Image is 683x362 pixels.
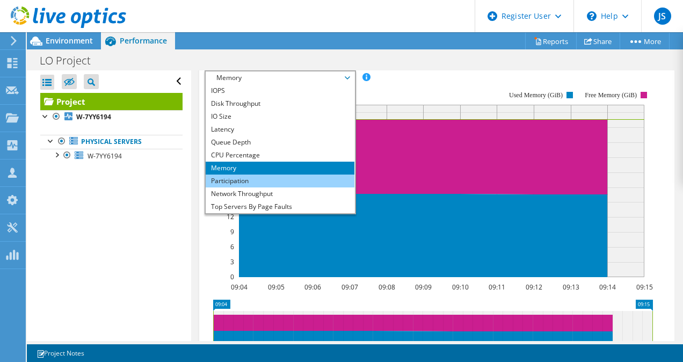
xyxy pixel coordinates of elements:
span: Environment [46,35,93,46]
li: Participation [206,175,354,187]
span: JS [654,8,671,25]
a: W-7YY6194 [40,110,183,124]
text: Free Memory (GiB) [585,91,637,99]
li: Memory [206,162,354,175]
text: 6 [230,242,234,251]
svg: \n [587,11,597,21]
span: W-7YY6194 [88,151,122,161]
text: 09:14 [599,283,615,292]
a: Share [576,33,620,49]
li: CPU Percentage [206,149,354,162]
text: 09:05 [267,283,284,292]
text: 0 [230,272,234,281]
text: 09:13 [562,283,579,292]
text: 09:04 [230,283,247,292]
text: 09:10 [452,283,468,292]
a: Project [40,93,183,110]
li: IOPS [206,84,354,97]
text: 3 [230,257,234,266]
a: More [620,33,670,49]
a: Reports [525,33,577,49]
text: 09:06 [304,283,321,292]
a: Project Notes [29,346,92,360]
text: 9 [230,227,234,236]
text: 09:12 [525,283,542,292]
text: Used Memory (GiB) [509,91,563,99]
text: 09:07 [341,283,358,292]
span: Memory [211,71,349,84]
text: 09:15 [636,283,652,292]
li: Network Throughput [206,187,354,200]
h1: LO Project [35,55,107,67]
li: Disk Throughput [206,97,354,110]
li: Top Servers By Page Faults [206,200,354,213]
text: 12 [227,212,234,221]
text: 09:11 [488,283,505,292]
a: W-7YY6194 [40,149,183,163]
b: W-7YY6194 [76,112,111,121]
text: 09:08 [378,283,395,292]
li: Latency [206,123,354,136]
li: IO Size [206,110,354,123]
li: Queue Depth [206,136,354,149]
text: 09:09 [415,283,431,292]
a: Physical Servers [40,135,183,149]
span: Performance [120,35,167,46]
